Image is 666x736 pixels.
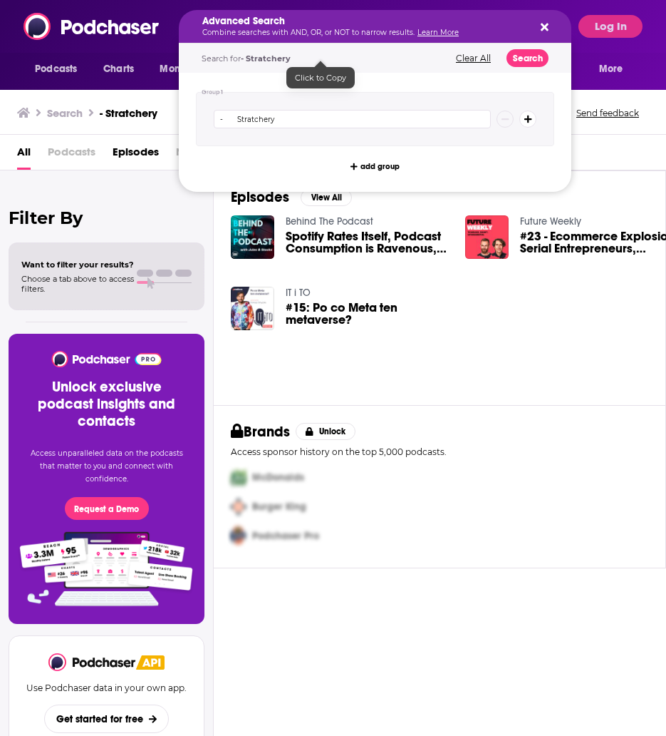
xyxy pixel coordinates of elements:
a: Charts [94,56,142,83]
h5: Advanced Search [202,16,525,26]
h3: - Stratchery [100,106,157,120]
p: Access unparalleled data on the podcasts that matter to you and connect with confidence. [26,447,187,486]
a: EpisodesView All [231,188,352,206]
a: Behind The Podcast [286,215,373,228]
img: Podchaser - Follow, Share and Rate Podcasts [24,13,160,40]
a: #15: Po co Meta ten metaverse? [286,302,448,326]
button: add group [346,158,404,175]
div: Search podcasts, credits, & more... [179,10,571,43]
p: Combine searches with AND, OR, or NOT to narrow results. [202,29,525,36]
span: McDonalds [252,471,304,484]
div: Click to Copy [286,67,355,88]
button: Request a Demo [65,497,149,520]
img: Second Pro Logo [225,492,252,521]
a: Learn More [417,28,459,37]
span: Search for [202,53,291,63]
span: - Stratchery [241,53,291,63]
span: add group [360,163,400,170]
span: More [599,59,623,79]
img: Third Pro Logo [225,521,252,551]
button: Clear All [452,53,495,63]
span: Choose a tab above to access filters. [21,274,134,294]
span: Get started for free [56,713,143,725]
p: Use Podchaser data in your own app. [26,683,187,693]
a: All [17,140,31,170]
img: Podchaser API banner [136,655,165,670]
img: #15: Po co Meta ten metaverse? [231,287,274,330]
img: #23 - Ecommerce Explosion, Serial Entrepreneurs, Facebook & Giphy [465,215,509,259]
span: Charts [103,59,134,79]
span: Podchaser Pro [252,530,319,542]
button: open menu [150,56,229,83]
span: Podcasts [48,140,95,170]
a: Spotify Rates Itself, Podcast Consumption is Ravenous, Could TikTok be Holding the Key to Discove... [286,230,448,255]
a: Episodes [113,140,159,170]
a: IT i TO [286,287,311,299]
button: View All [301,189,352,206]
img: Spotify Rates Itself, Podcast Consumption is Ravenous, Could TikTok be Holding the Key to Discove... [231,215,274,259]
input: Type a keyword or phrase... [214,110,491,128]
button: open menu [589,56,641,83]
h3: Search [47,106,83,120]
button: open menu [25,56,95,83]
button: Search [506,49,548,67]
h2: Brands [231,423,290,441]
span: Networks [176,140,224,170]
button: Unlock [296,423,356,440]
h2: Episodes [231,188,289,206]
span: Monitoring [160,59,210,79]
button: Send feedback [572,107,643,119]
button: Get started for free [44,705,169,733]
h3: Unlock exclusive podcast insights and contacts [26,379,187,430]
span: Want to filter your results? [21,260,134,270]
img: Podchaser - Follow, Share and Rate Podcasts [48,653,137,671]
span: Burger King [252,501,306,513]
p: Access sponsor history on the top 5,000 podcasts. [231,446,648,457]
h2: Filter By [9,208,204,228]
img: Pro Features [15,531,198,607]
button: Log In [578,15,642,38]
img: First Pro Logo [225,463,252,492]
a: Future Weekly [520,215,581,228]
span: Podcasts [35,59,77,79]
img: Podchaser - Follow, Share and Rate Podcasts [51,351,162,367]
h4: Group 1 [202,89,224,96]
